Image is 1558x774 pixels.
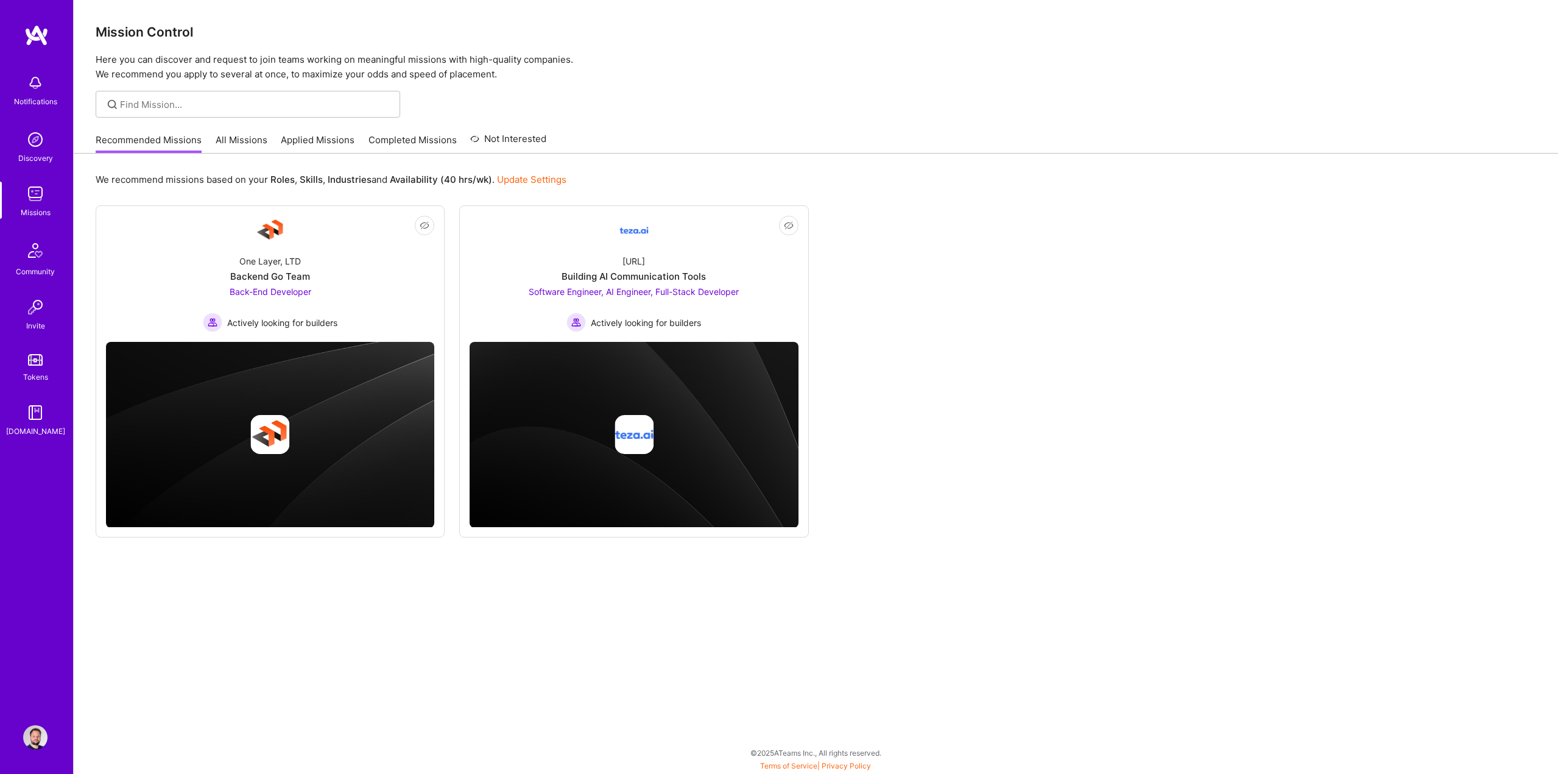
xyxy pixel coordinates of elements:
[96,133,202,154] a: Recommended Missions
[14,95,57,108] div: Notifications
[227,316,337,329] span: Actively looking for builders
[23,127,48,152] img: discovery
[24,24,49,46] img: logo
[26,319,45,332] div: Invite
[96,52,1536,82] p: Here you can discover and request to join teams working on meaningful missions with high-quality ...
[23,182,48,206] img: teamwork
[239,255,301,268] div: One Layer, LTD
[105,98,119,112] i: icon SearchGrey
[562,270,706,283] div: Building AI Communication Tools
[470,216,798,332] a: Company Logo[URL]Building AI Communication ToolsSoftware Engineer, AI Engineer, Full-Stack Develo...
[23,295,48,319] img: Invite
[28,354,43,366] img: tokens
[106,216,434,332] a: Company LogoOne Layer, LTDBackend Go TeamBack-End Developer Actively looking for buildersActively...
[420,221,429,230] i: icon EyeClosed
[497,174,566,185] a: Update Settings
[23,400,48,425] img: guide book
[21,206,51,219] div: Missions
[106,342,434,528] img: cover
[529,286,739,297] span: Software Engineer, AI Engineer, Full-Stack Developer
[21,236,50,265] img: Community
[591,316,701,329] span: Actively looking for builders
[96,173,566,186] p: We recommend missions based on your , , and .
[256,216,285,245] img: Company Logo
[760,761,871,770] span: |
[120,98,391,111] input: Find Mission...
[615,415,654,454] img: Company logo
[23,371,48,383] div: Tokens
[96,24,1536,40] h3: Mission Control
[230,286,311,297] span: Back-End Developer
[368,133,457,154] a: Completed Missions
[251,415,290,454] img: Company logo
[390,174,492,185] b: Availability (40 hrs/wk)
[760,761,817,770] a: Terms of Service
[23,725,48,750] img: User Avatar
[20,725,51,750] a: User Avatar
[16,265,55,278] div: Community
[203,313,222,332] img: Actively looking for builders
[6,425,65,438] div: [DOMAIN_NAME]
[784,221,794,230] i: icon EyeClosed
[822,761,871,770] a: Privacy Policy
[73,737,1558,768] div: © 2025 ATeams Inc., All rights reserved.
[18,152,53,165] div: Discovery
[328,174,372,185] b: Industries
[23,71,48,95] img: bell
[566,313,586,332] img: Actively looking for builders
[470,132,546,154] a: Not Interested
[216,133,267,154] a: All Missions
[470,342,798,528] img: cover
[619,216,649,245] img: Company Logo
[270,174,295,185] b: Roles
[281,133,354,154] a: Applied Missions
[300,174,323,185] b: Skills
[230,270,310,283] div: Backend Go Team
[622,255,645,268] div: [URL]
